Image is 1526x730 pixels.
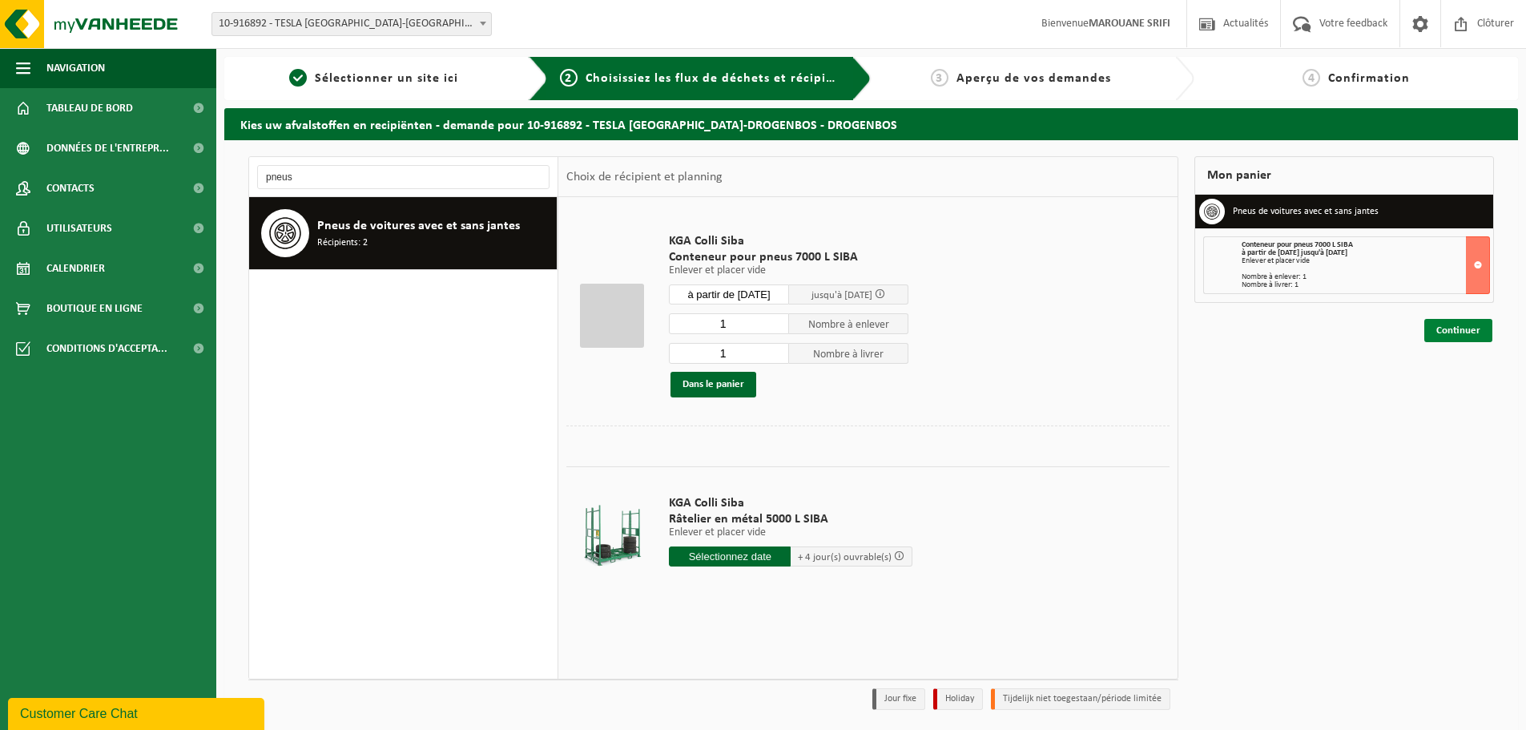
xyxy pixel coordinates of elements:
div: Mon panier [1194,156,1494,195]
button: Dans le panier [670,372,756,397]
span: Nombre à livrer [789,343,909,364]
span: Données de l'entrepr... [46,128,169,168]
a: Continuer [1424,319,1492,342]
span: 2 [560,69,578,87]
div: Nombre à enlever: 1 [1242,273,1489,281]
span: Pneus de voitures avec et sans jantes [317,216,520,236]
span: Conteneur pour pneus 7000 L SIBA [1242,240,1353,249]
input: Chercher du matériel [257,165,550,189]
span: Conteneur pour pneus 7000 L SIBA [669,249,908,265]
p: Enlever et placer vide [669,527,912,538]
strong: à partir de [DATE] jusqu'à [DATE] [1242,248,1347,257]
div: Nombre à livrer: 1 [1242,281,1489,289]
span: 10-916892 - TESLA BELGIUM-DROGENBOS - DROGENBOS [211,12,492,36]
input: Sélectionnez date [669,546,791,567]
span: Conditions d'accepta... [46,329,167,369]
span: Aperçu de vos demandes [956,72,1111,85]
strong: MAROUANE SRIFI [1089,18,1170,30]
span: Nombre à enlever [789,313,909,334]
span: KGA Colli Siba [669,233,908,249]
span: 10-916892 - TESLA BELGIUM-DROGENBOS - DROGENBOS [212,13,491,35]
span: Confirmation [1328,72,1410,85]
h2: Kies uw afvalstoffen en recipiënten - demande pour 10-916892 - TESLA [GEOGRAPHIC_DATA]-DROGENBOS ... [224,108,1518,139]
span: Navigation [46,48,105,88]
p: Enlever et placer vide [669,265,908,276]
span: Râtelier en métal 5000 L SIBA [669,511,912,527]
div: Choix de récipient et planning [558,157,731,197]
span: Tableau de bord [46,88,133,128]
span: jusqu'à [DATE] [811,290,872,300]
span: + 4 jour(s) ouvrable(s) [798,552,892,563]
button: Pneus de voitures avec et sans jantes Récipients: 2 [249,197,558,270]
h3: Pneus de voitures avec et sans jantes [1233,199,1379,224]
span: KGA Colli Siba [669,495,912,511]
span: Boutique en ligne [46,288,143,329]
span: Choisissiez les flux de déchets et récipients [586,72,852,85]
li: Holiday [933,688,983,710]
input: Sélectionnez date [669,284,789,305]
li: Tijdelijk niet toegestaan/période limitée [991,688,1170,710]
span: Sélectionner un site ici [315,72,458,85]
li: Jour fixe [872,688,925,710]
a: 1Sélectionner un site ici [232,69,516,88]
span: Contacts [46,168,95,208]
span: 1 [289,69,307,87]
div: Enlever et placer vide [1242,257,1489,265]
span: Calendrier [46,248,105,288]
span: Récipients: 2 [317,236,368,251]
span: Utilisateurs [46,208,112,248]
span: 3 [931,69,948,87]
iframe: chat widget [8,695,268,730]
span: 4 [1303,69,1320,87]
